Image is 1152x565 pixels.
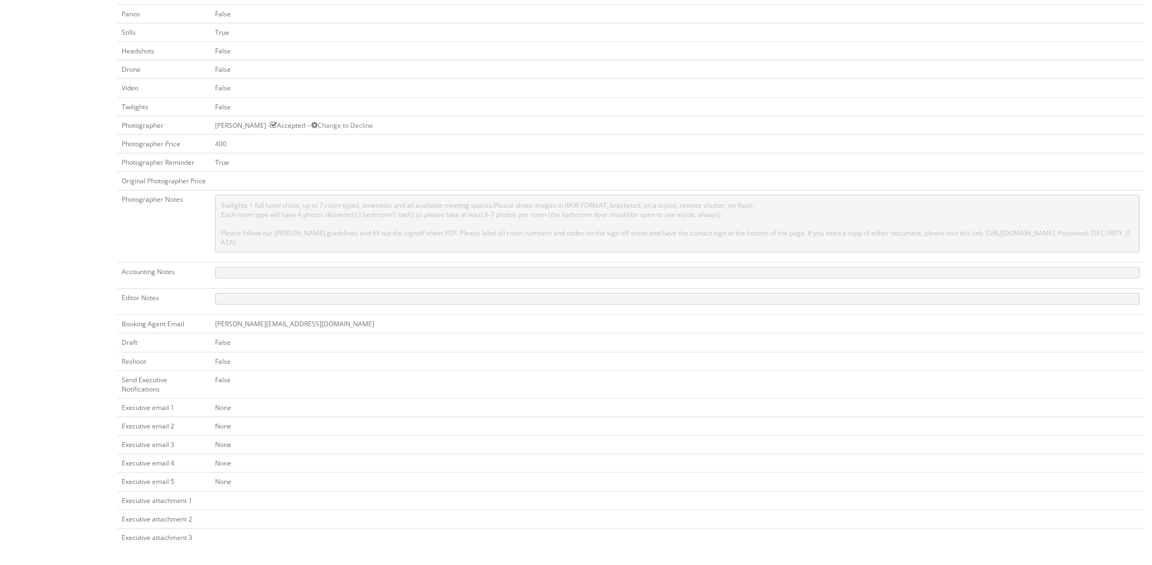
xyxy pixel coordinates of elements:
[211,153,1144,171] td: True
[117,263,211,289] td: Accounting Notes
[211,417,1144,436] td: None
[117,491,211,510] td: Executive attachment 1
[117,398,211,417] td: Executive email 1
[211,23,1144,41] td: True
[311,121,373,130] a: Change to Decline
[211,60,1144,79] td: False
[117,289,211,315] td: Editor Notes
[211,454,1144,473] td: None
[117,528,211,547] td: Executive attachment 3
[117,436,211,454] td: Executive email 3
[117,79,211,97] td: Video
[117,370,211,398] td: Send Executive Notifications
[117,473,211,491] td: Executive email 5
[211,398,1144,417] td: None
[211,315,1144,333] td: [PERSON_NAME][EMAIL_ADDRESS][DOMAIN_NAME]
[117,116,211,134] td: Photographer
[211,42,1144,60] td: False
[211,134,1144,153] td: 400
[117,134,211,153] td: Photographer Price
[211,4,1144,23] td: False
[117,333,211,352] td: Draft
[211,116,1144,134] td: [PERSON_NAME] - Accepted --
[117,153,211,171] td: Photographer Reminder
[211,97,1144,116] td: False
[117,60,211,79] td: Drone
[117,315,211,333] td: Booking Agent Email
[211,473,1144,491] td: None
[211,352,1144,370] td: False
[211,333,1144,352] td: False
[117,417,211,436] td: Executive email 2
[117,23,211,41] td: Stills
[117,352,211,370] td: Reshoot
[117,97,211,116] td: Twilights
[117,4,211,23] td: Panos
[211,79,1144,97] td: False
[211,370,1144,398] td: False
[117,172,211,190] td: Original Photographer Price
[117,454,211,473] td: Executive email 4
[211,436,1144,454] td: None
[117,190,211,263] td: Photographer Notes
[215,195,1140,252] pre: Twilights + full hotel shoot, up to 7 room types, amenities and all available meeting spaces.Plea...
[117,510,211,528] td: Executive attachment 2
[117,42,211,60] td: Headshots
